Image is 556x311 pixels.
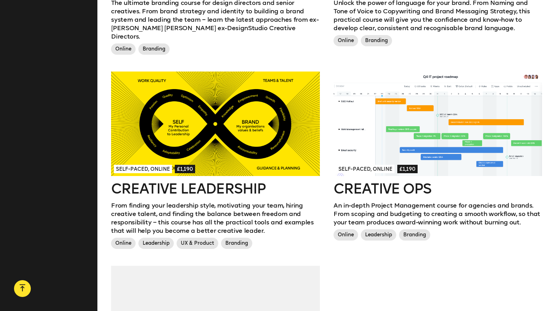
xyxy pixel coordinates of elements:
[138,43,170,55] span: Branding
[361,229,396,241] span: Leadership
[399,229,430,241] span: Branding
[111,238,136,249] span: Online
[334,72,542,243] a: Self-paced, Online£1,190Creative OpsAn in-depth Project Management course for agencies and brands...
[334,35,358,46] span: Online
[334,182,542,196] h2: Creative Ops
[111,201,320,235] p: From finding your leadership style, motivating your team, hiring creative talent, and finding the...
[336,165,394,173] span: Self-paced, Online
[177,238,218,249] span: UX & Product
[111,182,320,196] h2: Creative Leadership
[138,238,174,249] span: Leadership
[175,165,195,173] span: £1,190
[334,229,358,241] span: Online
[397,165,418,173] span: £1,190
[114,165,172,173] span: Self-paced, Online
[334,201,542,227] p: An in-depth Project Management course for agencies and brands. From scoping and budgeting to crea...
[361,35,392,46] span: Branding
[111,72,320,252] a: Self-paced, Online£1,190Creative LeadershipFrom finding your leadership style, motivating your te...
[111,43,136,55] span: Online
[221,238,252,249] span: Branding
